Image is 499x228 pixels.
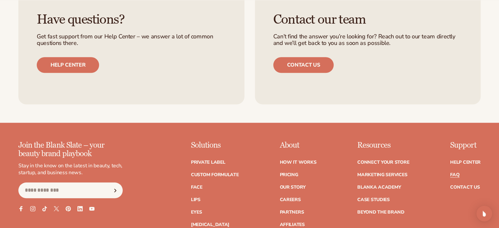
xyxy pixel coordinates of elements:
h3: Have questions? [37,12,226,27]
a: Custom formulate [191,173,239,177]
p: About [280,141,316,150]
p: Join the Blank Slate – your beauty brand playbook [18,141,123,158]
p: Can’t find the answer you’re looking for? Reach out to our team directly and we’ll get back to yo... [273,33,463,47]
a: Face [191,185,202,190]
p: Support [450,141,481,150]
p: Resources [357,141,409,150]
a: Careers [280,197,301,202]
a: Our Story [280,185,305,190]
a: Partners [280,210,304,215]
a: Eyes [191,210,202,215]
a: Beyond the brand [357,210,405,215]
p: Get fast support from our Help Center – we answer a lot of common questions there. [37,33,226,47]
a: Blanka Academy [357,185,401,190]
a: Lips [191,197,200,202]
a: FAQ [450,173,459,177]
a: [MEDICAL_DATA] [191,222,229,227]
a: How It Works [280,160,316,165]
a: Case Studies [357,197,390,202]
div: Open Intercom Messenger [476,206,492,221]
a: Affiliates [280,222,304,227]
a: Contact Us [450,185,480,190]
a: Contact us [273,57,334,73]
h3: Contact our team [273,12,463,27]
a: Pricing [280,173,298,177]
a: Help Center [450,160,481,165]
a: Connect your store [357,160,409,165]
button: Subscribe [108,182,122,198]
a: Private label [191,160,225,165]
p: Solutions [191,141,239,150]
a: Marketing services [357,173,407,177]
a: Help center [37,57,99,73]
p: Stay in the know on the latest in beauty, tech, startup, and business news. [18,162,123,176]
